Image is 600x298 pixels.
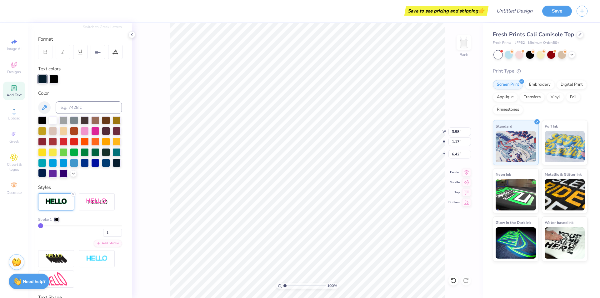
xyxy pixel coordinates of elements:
[545,171,582,178] span: Metallic & Glitter Ink
[493,31,574,38] span: Fresh Prints Cali Camisole Top
[493,93,518,102] div: Applique
[528,40,559,46] span: Minimum Order: 50 +
[545,219,573,226] span: Water based Ink
[406,6,487,16] div: Save to see pricing and shipping
[496,219,531,226] span: Glow in the Dark Ink
[496,171,511,178] span: Neon Ink
[7,69,21,74] span: Designs
[86,198,108,206] img: Shadow
[45,198,67,205] img: Stroke
[493,105,523,114] div: Rhinestones
[3,162,25,172] span: Clipart & logos
[448,190,460,194] span: Top
[545,123,558,129] span: Puff Ink
[547,93,564,102] div: Vinyl
[7,93,22,98] span: Add Text
[520,93,545,102] div: Transfers
[38,217,52,222] span: Stroke 1
[566,93,581,102] div: Foil
[492,5,537,17] input: Untitled Design
[23,279,45,285] strong: Need help?
[9,139,19,144] span: Greek
[8,116,20,121] span: Upload
[496,179,536,210] img: Neon Ink
[45,272,67,286] img: Free Distort
[545,131,585,162] img: Puff Ink
[460,52,468,58] div: Back
[38,36,122,43] div: Format
[38,65,61,73] label: Text colors
[493,40,511,46] span: Fresh Prints
[496,123,512,129] span: Standard
[545,179,585,210] img: Metallic & Glitter Ink
[448,200,460,205] span: Bottom
[38,184,122,191] div: Styles
[493,68,587,75] div: Print Type
[7,46,22,51] span: Image AI
[557,80,587,89] div: Digital Print
[448,170,460,174] span: Center
[525,80,555,89] div: Embroidery
[7,190,22,195] span: Decorate
[86,255,108,262] img: Negative Space
[45,254,67,264] img: 3d Illusion
[457,36,470,49] img: Back
[38,90,122,97] div: Color
[327,283,337,289] span: 100 %
[496,131,536,162] img: Standard
[496,227,536,259] img: Glow in the Dark Ink
[545,227,585,259] img: Water based Ink
[83,24,122,29] button: Switch to Greek Letters
[493,80,523,89] div: Screen Print
[514,40,525,46] span: # FP52
[542,6,572,17] button: Save
[448,180,460,184] span: Middle
[94,240,122,247] div: Add Stroke
[56,101,122,114] input: e.g. 7428 c
[478,7,485,14] span: 👉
